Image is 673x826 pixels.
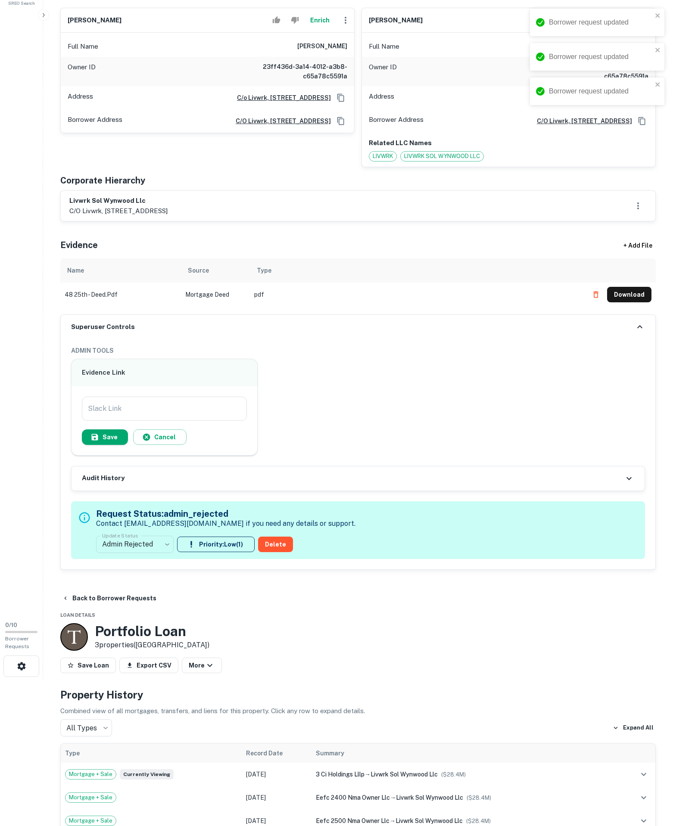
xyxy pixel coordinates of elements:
th: Name [60,258,181,283]
div: Borrower request updated [549,86,652,96]
p: Owner ID [68,62,96,81]
p: Full Name [68,41,98,52]
p: Address [68,91,93,104]
button: Copy Address [334,115,347,127]
button: Save [82,429,128,445]
span: LIVWRK SOL WYNWOOD LLC [401,152,483,161]
div: Borrower request updated [549,17,652,28]
button: Expand All [611,721,656,734]
h3: Portfolio Loan [95,623,209,640]
a: c/o livwrk, [STREET_ADDRESS] [530,116,632,126]
span: ($ 28.4M ) [466,818,491,824]
p: Owner ID [369,62,397,81]
h6: Evidence Link [82,368,247,378]
span: 3 ci holdings lllp [316,771,365,778]
iframe: Chat Widget [630,757,673,798]
h6: 23ff436d-3a14-4012-a3b8-c65a78c5591a [244,62,347,81]
span: 0 / 10 [5,622,17,628]
h5: Request Status: admin_rejected [96,507,355,520]
button: Cancel [133,429,187,445]
span: eefc 2400 nma owner llc [316,794,390,801]
div: scrollable content [60,258,656,314]
span: Mortgage + Sale [65,770,116,779]
h6: Superuser Controls [71,322,135,332]
span: Loan Details [60,612,95,618]
button: close [655,12,661,20]
p: Full Name [369,41,399,52]
td: Mortgage Deed [181,283,250,307]
td: [DATE] [242,786,312,809]
div: Admin Rejected [96,532,174,556]
span: livwrk sol wynwood llc [371,771,438,778]
span: eefc 2500 nma owner llc [316,817,389,824]
th: Summary [312,744,620,763]
button: Download [607,287,651,302]
span: Mortgage + Sale [65,793,116,802]
div: → [316,816,615,826]
h5: Evidence [60,239,98,252]
h5: Corporate Hierarchy [60,174,145,187]
button: Accept [269,12,284,29]
div: → [316,770,615,779]
div: Type [257,265,271,276]
a: c/o livwrk, [STREET_ADDRESS] [229,116,331,126]
button: Reject [287,12,302,29]
div: All Types [60,719,112,736]
span: LIVWRK [369,152,396,161]
button: Delete [258,537,293,552]
div: + Add File [608,238,668,253]
div: → [316,793,615,802]
p: Address [369,91,394,104]
div: Borrower request updated [549,52,652,62]
h4: Property History [60,687,656,702]
h6: ADMIN TOOLS [71,346,645,355]
p: Related LLC Names [369,138,648,148]
button: More [182,658,222,673]
p: c/o livwrk, [STREET_ADDRESS] [69,206,168,216]
button: close [655,81,661,89]
th: Source [181,258,250,283]
p: Borrower Address [68,115,122,127]
th: Record Date [242,744,312,763]
button: Export CSV [119,658,178,673]
td: 48 25th - deed.pdf [60,283,181,307]
p: Borrower Address [369,115,424,127]
h6: [PERSON_NAME] [297,41,347,52]
button: close [655,47,661,55]
p: Combined view of all mortgages, transfers, and liens for this property. Click any row to expand d... [60,706,656,716]
button: Save Loan [60,658,116,673]
span: Mortgage + Sale [65,817,116,825]
h6: livwrk sol wynwood llc [69,196,168,206]
div: Name [67,265,84,276]
button: Priority:Low(1) [177,537,255,552]
h6: [PERSON_NAME] [68,16,122,25]
button: Copy Address [334,91,347,104]
button: Copy Address [636,115,648,127]
span: ($ 28.4M ) [467,795,491,801]
p: 3 properties ([GEOGRAPHIC_DATA]) [95,640,209,650]
h6: Audit History [82,473,125,483]
button: Back to Borrower Requests [59,590,160,606]
span: Borrower Requests [5,636,29,649]
td: pdf [250,283,584,307]
label: Update Status [102,532,138,539]
button: Delete file [588,288,604,301]
span: Currently viewing [120,769,174,779]
span: livwrk sol wynwood llc [396,817,463,824]
div: Source [188,265,209,276]
span: livwrk sol wynwood llc [396,794,463,801]
th: Type [250,258,584,283]
p: Contact [EMAIL_ADDRESS][DOMAIN_NAME] if you need any details or support. [96,519,355,529]
button: Enrich [306,12,333,29]
a: C/o Livwrk, [STREET_ADDRESS] [230,93,331,102]
h6: [PERSON_NAME] [369,16,423,25]
td: [DATE] [242,763,312,786]
th: Type [61,744,242,763]
span: ($ 28.4M ) [441,771,466,778]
